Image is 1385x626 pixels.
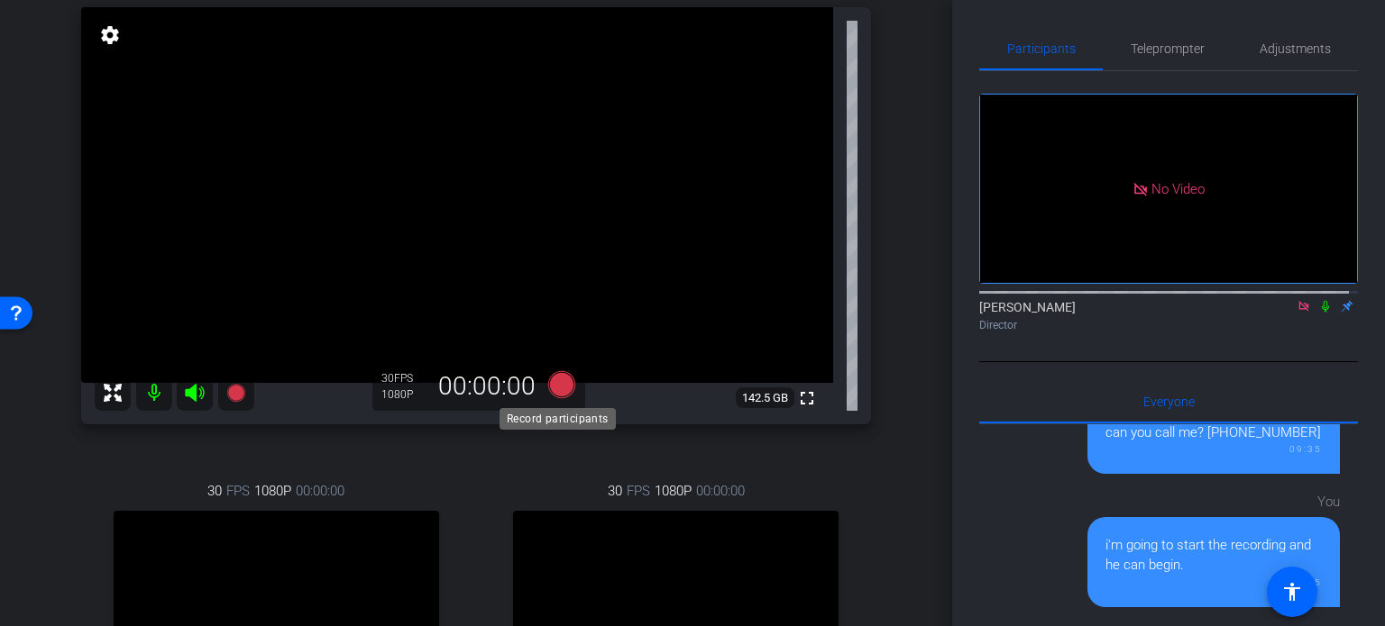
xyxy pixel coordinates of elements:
div: [PERSON_NAME] [979,298,1358,333]
div: Director [979,317,1358,333]
div: 1080P [381,387,427,402]
span: 30 [207,481,222,501]
div: 30 [381,371,427,386]
mat-icon: settings [97,24,123,46]
span: 30 [608,481,622,501]
mat-icon: accessibility [1281,581,1303,603]
span: 142.5 GB [736,387,794,409]
span: FPS [627,481,650,501]
mat-icon: fullscreen [796,387,818,409]
span: Teleprompter [1131,42,1205,55]
span: 00:00:00 [696,481,745,501]
div: Record participants [500,408,616,430]
span: FPS [394,372,413,385]
div: i'm going to start the recording and he can begin. [1105,535,1322,576]
span: Participants [1007,42,1076,55]
div: can you call me? [PHONE_NUMBER] [1105,422,1322,443]
span: Everyone [1143,395,1195,408]
span: 00:00:00 [296,481,344,501]
div: 09:35 [1105,442,1322,456]
span: Adjustments [1260,42,1331,55]
div: 00:00:00 [427,371,547,402]
span: 1080P [254,481,291,501]
div: 09:35 [1105,576,1322,589]
span: No Video [1151,180,1205,196]
span: FPS [226,481,250,501]
div: You [1087,492,1340,513]
span: 1080P [655,481,692,501]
